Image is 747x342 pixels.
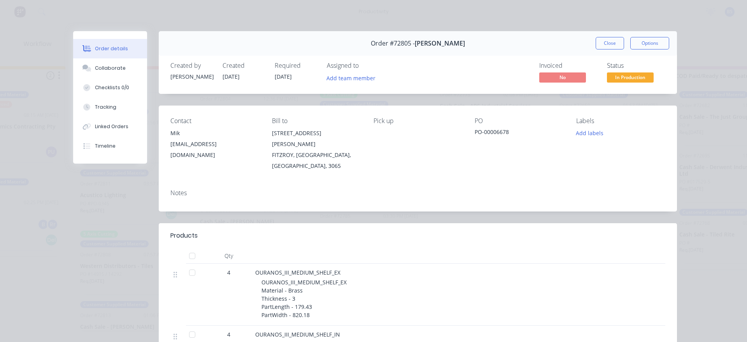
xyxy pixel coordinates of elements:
div: Invoiced [539,62,598,69]
button: Tracking [73,97,147,117]
div: FITZROY, [GEOGRAPHIC_DATA], [GEOGRAPHIC_DATA], 3065 [272,150,361,171]
div: Assigned to [327,62,405,69]
button: Order details [73,39,147,58]
span: No [539,72,586,82]
button: Add team member [323,72,380,83]
span: Order #72805 - [371,40,415,47]
span: OURANOS_III_MEDIUM_SHELF_IN [255,331,340,338]
div: Mik [170,128,260,139]
button: Add team member [327,72,380,83]
div: Bill to [272,117,361,125]
div: Tracking [95,104,116,111]
span: 4 [227,268,230,277]
span: [DATE] [223,73,240,80]
div: Mik[EMAIL_ADDRESS][DOMAIN_NAME] [170,128,260,160]
span: In Production [607,72,654,82]
button: Checklists 0/0 [73,78,147,97]
span: OURANOS_III_MEDIUM_SHELF_EX [255,269,340,276]
div: PO [475,117,564,125]
div: [STREET_ADDRESS][PERSON_NAME] [272,128,361,150]
button: Close [596,37,624,49]
button: Timeline [73,136,147,156]
div: Checklists 0/0 [95,84,129,91]
span: OURANOS_III_MEDIUM_SHELF_EX Material - Brass Thickness - 3 PartLength - 179.43 PartWidth - 820.18 [261,279,347,319]
div: Pick up [373,117,463,125]
div: [PERSON_NAME] [170,72,213,81]
div: Status [607,62,665,69]
div: Contact [170,117,260,125]
div: Required [275,62,317,69]
button: Linked Orders [73,117,147,136]
div: [EMAIL_ADDRESS][DOMAIN_NAME] [170,139,260,160]
button: In Production [607,72,654,84]
div: Products [170,231,198,240]
button: Add labels [572,128,608,138]
div: [STREET_ADDRESS][PERSON_NAME]FITZROY, [GEOGRAPHIC_DATA], [GEOGRAPHIC_DATA], 3065 [272,128,361,171]
span: [DATE] [275,73,292,80]
div: Created [223,62,265,69]
div: Order details [95,45,128,52]
div: PO-00006678 [475,128,564,139]
div: Qty [205,248,252,264]
span: [PERSON_NAME] [415,40,465,47]
div: Labels [576,117,665,125]
button: Collaborate [73,58,147,78]
span: 4 [227,330,230,338]
div: Linked Orders [95,123,128,130]
div: Collaborate [95,65,126,72]
div: Notes [170,189,665,197]
button: Options [630,37,669,49]
div: Created by [170,62,213,69]
div: Timeline [95,143,116,150]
